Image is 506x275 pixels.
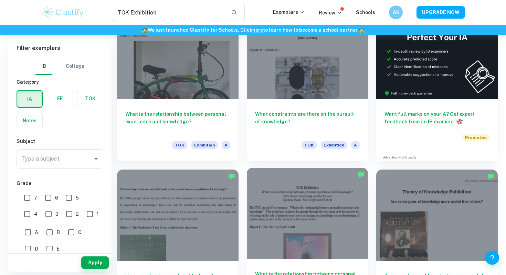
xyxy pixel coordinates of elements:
[35,58,84,75] div: Filter type choice
[417,6,465,19] button: UPGRADE NOW
[142,27,148,33] span: 🏫
[462,134,489,141] span: Promoted
[17,112,42,129] button: Notes
[376,8,498,99] img: Thumbnail
[321,141,347,149] span: Exhibition
[76,194,79,202] span: 5
[66,58,84,75] button: College
[172,141,187,149] span: TOK
[228,173,235,180] img: Marked
[34,194,37,202] span: 7
[17,180,103,187] h6: Grade
[247,8,368,161] a: What constraints are there on the pursuit of knowledge?TOKExhibitionA
[376,8,498,161] a: Want full marks on yourIA? Get expert feedback from an IB examiner!PromotedAdvertise with Clastify
[55,194,58,202] span: 6
[17,137,103,145] h6: Subject
[91,154,101,164] button: Open
[97,210,99,218] span: 1
[55,210,59,218] span: 3
[273,8,305,16] p: Exemplars
[35,58,52,75] button: IB
[113,3,225,22] input: Search for any exemplars...
[302,141,317,149] span: TOK
[47,90,73,107] button: EE
[17,91,42,107] button: IA
[125,110,230,133] h6: What is the relationship between personal experience and knowledge?
[56,228,60,236] span: B
[81,256,109,269] button: Apply
[383,155,417,160] a: Advertise with Clastify
[485,251,499,265] button: Help and Feedback
[457,119,463,124] span: 🎯
[358,171,365,178] img: Marked
[191,141,218,149] span: Exhibition
[8,39,112,58] h6: Filter exemplars
[76,210,79,218] span: 2
[17,78,103,86] h6: Category
[351,141,360,149] span: A
[78,228,82,236] span: C
[359,27,365,33] span: 🏫
[34,210,38,218] span: 4
[117,8,239,161] a: What is the relationship between personal experience and knowledge?TOKExhibitionA
[319,9,342,17] p: Review
[56,245,60,253] span: E
[487,173,494,180] img: Marked
[389,6,403,19] button: AK
[35,228,38,236] span: A
[41,6,85,19] img: Clastify logo
[356,10,375,15] a: Schools
[252,27,263,33] a: here
[384,110,489,125] h6: Want full marks on your IA ? Get expert feedback from an IB examiner!
[77,90,103,107] button: TOK
[255,110,360,133] h6: What constraints are there on the pursuit of knowledge?
[1,26,505,34] h6: We just launched Clastify for Schools. Click to learn how to become a school partner.
[222,141,230,149] span: A
[35,245,38,253] span: D
[392,9,400,16] h6: AK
